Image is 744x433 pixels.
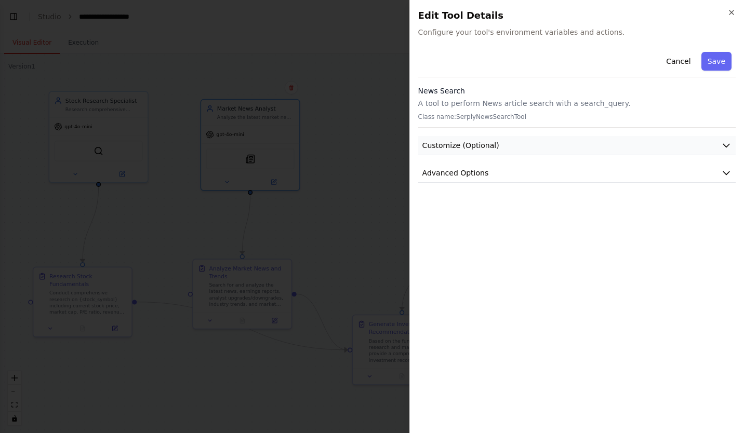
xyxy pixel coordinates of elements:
p: A tool to perform News article search with a search_query. [418,98,736,109]
h2: Edit Tool Details [418,8,736,23]
button: Cancel [660,52,697,71]
button: Save [701,52,732,71]
h3: News Search [418,86,736,96]
span: Configure your tool's environment variables and actions. [418,27,736,37]
span: Advanced Options [422,168,489,178]
p: Class name: SerplyNewsSearchTool [418,113,736,121]
button: Customize (Optional) [418,136,736,155]
button: Advanced Options [418,164,736,183]
span: Customize (Optional) [422,140,499,151]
